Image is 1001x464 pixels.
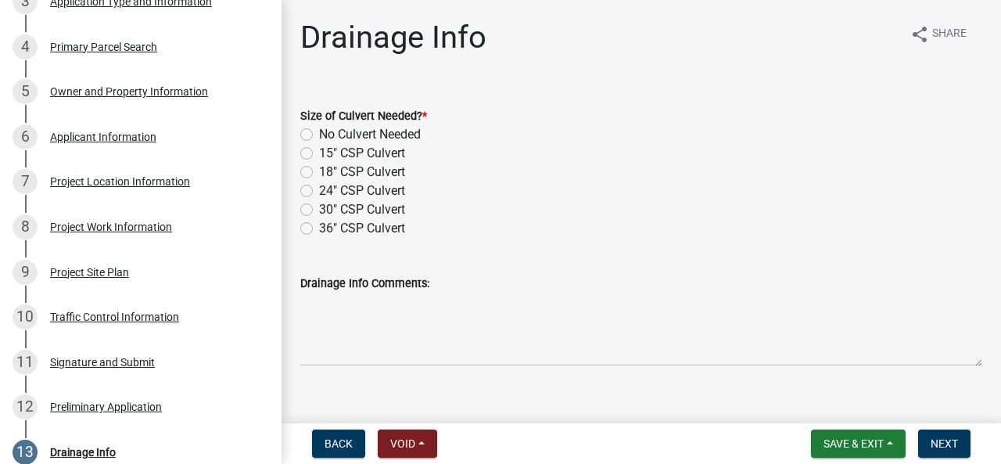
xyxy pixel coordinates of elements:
[50,176,190,187] div: Project Location Information
[50,131,156,142] div: Applicant Information
[898,19,979,49] button: shareShare
[50,41,157,52] div: Primary Parcel Search
[13,124,38,149] div: 6
[50,357,155,368] div: Signature and Submit
[910,25,929,44] i: share
[13,394,38,419] div: 12
[13,214,38,239] div: 8
[319,219,405,238] label: 36" CSP Culvert
[13,34,38,59] div: 4
[13,304,38,329] div: 10
[932,25,967,44] span: Share
[50,401,162,412] div: Preliminary Application
[13,79,38,104] div: 5
[50,447,116,458] div: Drainage Info
[300,279,429,290] label: Drainage Info Comments:
[312,430,365,458] button: Back
[13,350,38,375] div: 11
[931,437,958,450] span: Next
[319,200,405,219] label: 30" CSP Culvert
[811,430,906,458] button: Save & Exit
[50,267,129,278] div: Project Site Plan
[13,260,38,285] div: 9
[319,144,405,163] label: 15" CSP Culvert
[300,19,486,56] h1: Drainage Info
[325,437,353,450] span: Back
[319,163,405,182] label: 18" CSP Culvert
[13,169,38,194] div: 7
[918,430,971,458] button: Next
[50,86,208,97] div: Owner and Property Information
[378,430,437,458] button: Void
[319,125,421,144] label: No Culvert Needed
[50,311,179,322] div: Traffic Control Information
[390,437,415,450] span: Void
[823,437,884,450] span: Save & Exit
[319,182,405,200] label: 24" CSP Culvert
[300,111,427,122] label: Size of Culvert Needed?
[50,221,172,232] div: Project Work Information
